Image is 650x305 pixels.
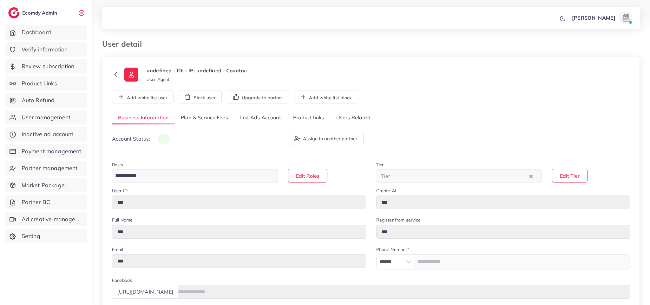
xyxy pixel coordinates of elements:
[552,169,588,182] button: Edit Tier
[568,11,635,24] a: [PERSON_NAME]avatar
[22,96,55,104] span: Auto Refund
[112,111,175,125] a: Business Information
[112,162,123,168] label: Roles
[147,76,171,83] small: User Agent:
[376,217,421,223] label: Register from service
[572,14,615,22] p: [PERSON_NAME]
[8,7,20,18] img: logo
[376,188,397,194] label: Create At
[112,90,174,103] button: Add white list user
[288,169,327,182] button: Edit Roles
[112,217,133,223] label: Full Name
[102,39,147,49] h3: User detail
[620,11,632,24] img: avatar
[22,232,40,240] span: Setting
[5,161,87,176] a: Partner management
[5,195,87,209] a: Partner BC
[22,164,78,172] span: Partner management
[376,246,410,253] label: Phone Number
[112,188,128,194] label: User ID
[175,111,234,125] a: Plan & Service Fees
[22,79,57,88] span: Product Links
[379,171,391,181] span: Tier
[5,59,87,74] a: Review subscription
[330,111,376,125] a: Users Related
[124,68,138,82] img: ic-user-info.36bf1079.svg
[294,90,358,103] button: Add white list block
[5,212,87,227] a: Ad creative management
[5,178,87,193] a: Market Package
[234,111,287,125] a: List Ads Account
[22,130,74,138] span: Inactive ad account
[22,45,68,54] span: Verify information
[8,7,59,18] a: logoEcomdy Admin
[22,113,70,122] span: User management
[5,76,87,91] a: Product Links
[112,135,170,143] p: Account Status:
[5,229,87,243] a: Setting
[392,171,528,181] input: Search for option
[112,285,178,298] div: [URL][DOMAIN_NAME]
[5,127,87,142] a: Inactive ad account
[22,215,82,223] span: Ad creative management
[22,181,65,189] span: Market Package
[376,169,542,182] div: Search for option
[5,42,87,57] a: Verify information
[376,162,384,168] label: Tier
[22,10,59,16] h2: Ecomdy Admin
[22,28,51,36] span: Dashboard
[112,277,132,283] label: Facebook
[227,90,289,103] button: Upgrade to partner
[5,110,87,125] a: User management
[288,132,364,145] button: Assign to another partner
[112,246,123,253] label: Email
[147,67,247,74] p: undefined - ID: - IP: undefined - Country:
[22,147,82,156] span: Payment management
[112,169,278,182] div: Search for option
[5,25,87,40] a: Dashboard
[179,90,222,103] button: Block user
[5,144,87,159] a: Payment management
[287,111,330,125] a: Product links
[22,62,75,70] span: Review subscription
[113,171,270,181] input: Search for option
[5,93,87,108] a: Auto Refund
[529,172,533,180] button: Clear Selected
[22,198,50,206] span: Partner BC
